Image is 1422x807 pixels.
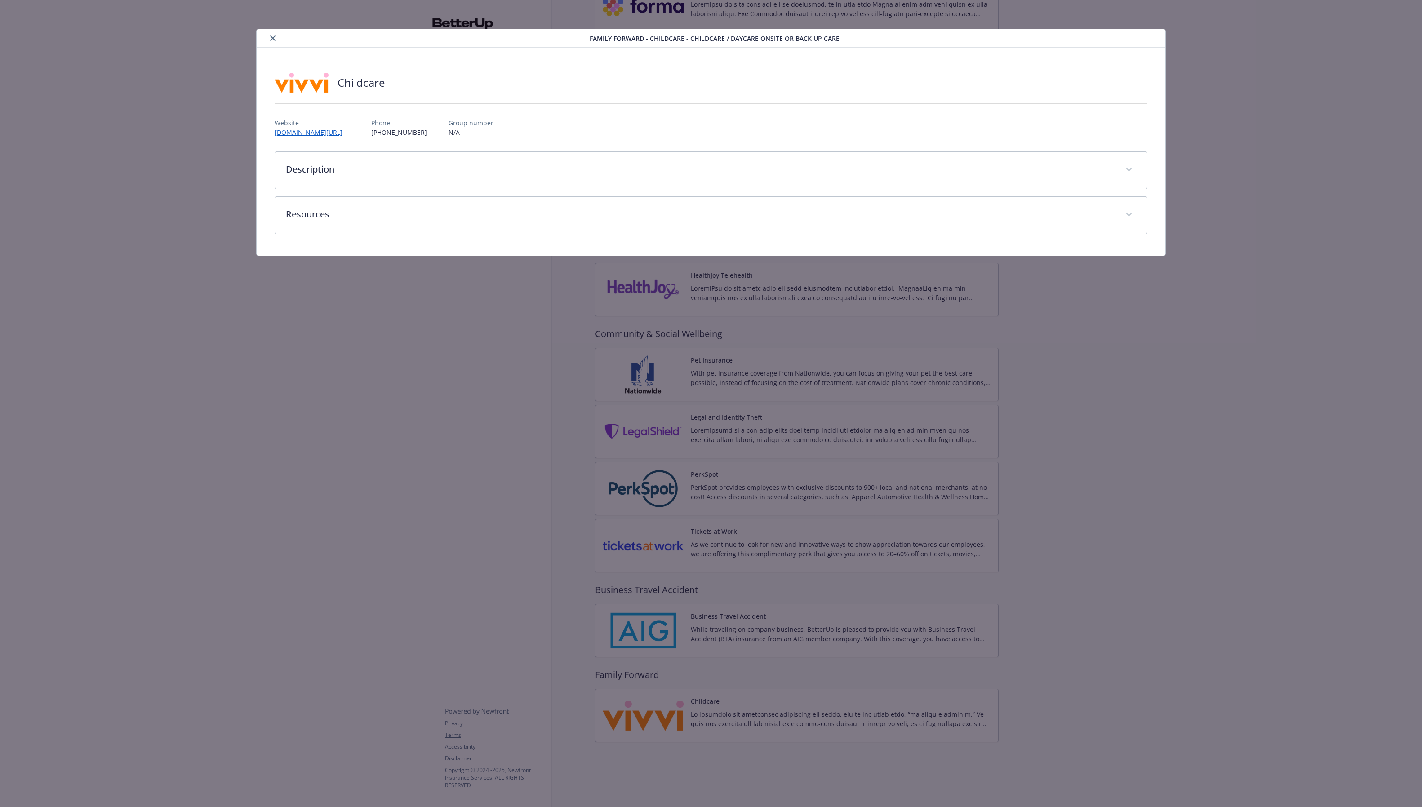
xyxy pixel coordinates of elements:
p: Resources [286,208,1115,221]
p: Group number [449,118,493,128]
div: Description [275,152,1147,189]
button: close [267,33,278,44]
h2: Childcare [338,75,385,90]
img: Vivvi [275,69,329,96]
a: [DOMAIN_NAME][URL] [275,128,350,137]
p: N/A [449,128,493,137]
p: Website [275,118,350,128]
p: Description [286,163,1115,176]
span: Family Forward - Childcare - Childcare / Daycare onsite or back up care [590,34,840,43]
div: Resources [275,197,1147,234]
p: [PHONE_NUMBER] [371,128,427,137]
div: details for plan Family Forward - Childcare - Childcare / Daycare onsite or back up care [142,29,1280,256]
p: Phone [371,118,427,128]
